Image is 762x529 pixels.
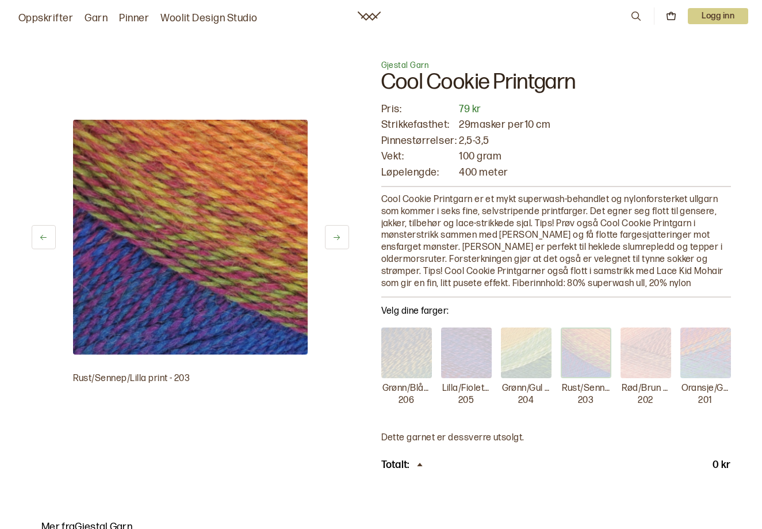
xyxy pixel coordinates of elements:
[442,383,491,395] p: Lilla/Fiolett print
[688,8,748,24] button: User dropdown
[399,395,414,407] p: 206
[381,432,731,444] p: Dette garnet er dessverre utsolgt.
[381,118,457,131] p: Strikkefasthet:
[381,71,731,102] h1: Cool Cookie Printgarn
[381,194,731,290] p: Cool Cookie Printgarn er et mykt superwash-behandlet og nylonforsterket ullgarn som kommer i seks...
[381,60,429,70] span: Gjestal Garn
[622,383,670,395] p: Rød/Brun print
[381,102,457,116] p: Pris:
[578,395,593,407] p: 203
[459,118,730,131] p: 29 masker per 10 cm
[458,395,474,407] p: 205
[459,134,730,147] p: 2,5 - 3,5
[459,102,730,116] p: 79 kr
[459,166,730,179] p: 400 meter
[160,10,258,26] a: Woolit Design Studio
[18,10,73,26] a: Oppskrifter
[688,8,748,24] p: Logg inn
[85,10,108,26] a: Garn
[561,328,611,378] img: Rust/Sennep/Lilla print
[381,328,432,378] img: Grønn/Blå/Sennep print
[381,458,426,472] div: Totalt:
[501,328,552,378] img: Grønn/Gul print
[713,458,730,472] p: 0 kr
[681,383,730,395] p: Oransje/Gul/Blå print
[358,12,381,21] a: Woolit
[502,383,550,395] p: Grønn/Gul print
[621,328,671,378] img: Rød/Brun print
[381,150,457,163] p: Vekt:
[698,395,712,407] p: 201
[73,373,308,385] p: Rust/Sennep/Lilla print - 203
[381,166,457,179] p: Løpelengde:
[562,383,610,395] p: Rust/Sennep/Lilla print
[119,10,149,26] a: Pinner
[73,120,308,355] img: Bilde av garn
[680,328,731,378] img: Oransje/Gul/Blå print
[382,383,431,395] p: Grønn/Blå/Sennep print
[381,134,457,147] p: Pinnestørrelser:
[441,328,492,378] img: Lilla/Fiolett print
[381,305,731,318] p: Velg dine farger:
[459,150,730,163] p: 100 gram
[518,395,534,407] p: 204
[638,395,653,407] p: 202
[381,458,409,472] p: Totalt:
